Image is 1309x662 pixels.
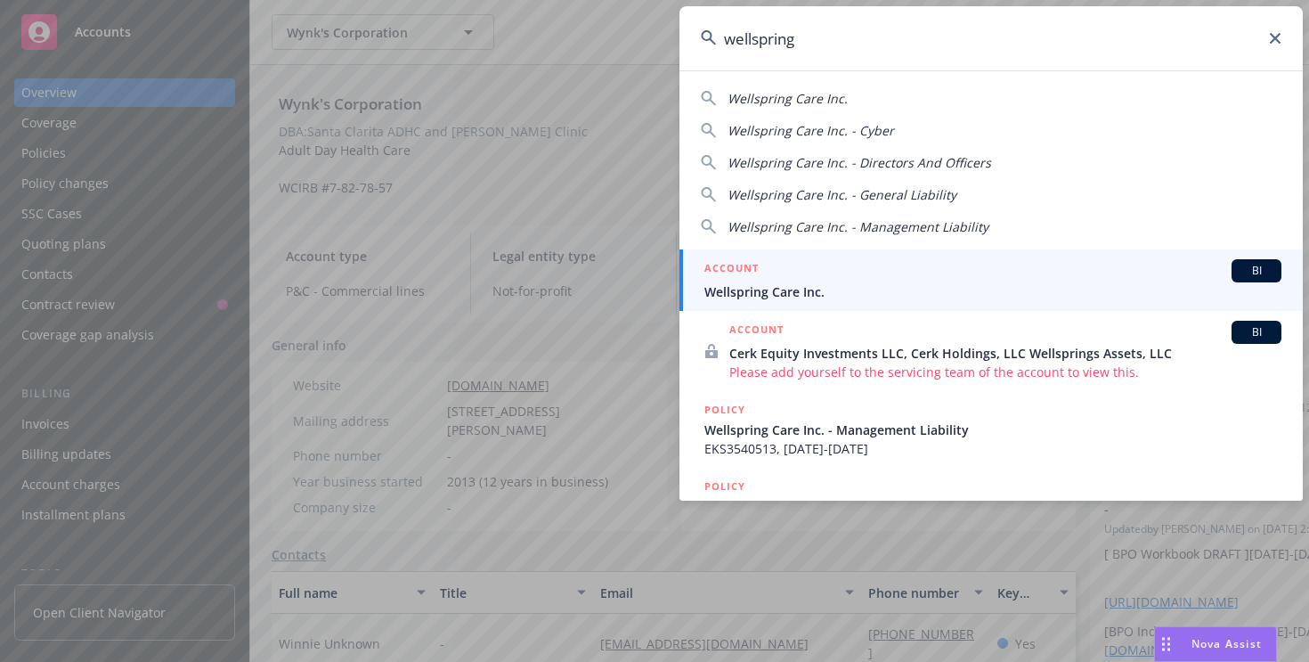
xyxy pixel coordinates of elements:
h5: ACCOUNT [704,259,759,281]
button: Nova Assist [1154,626,1277,662]
h5: ACCOUNT [729,321,784,342]
h5: POLICY [704,401,745,419]
span: Wellspring Care Inc. - Management Liability [704,421,1281,439]
span: Wellspring Care Inc. [704,282,1281,301]
span: Please add yourself to the servicing team of the account to view this. [729,363,1281,381]
span: Nova Assist [1191,636,1262,651]
a: ACCOUNTBIWellspring Care Inc. [679,249,1303,311]
a: ACCOUNTBICerk Equity Investments LLC, Cerk Holdings, LLC Wellsprings Assets, LLCPlease add yourse... [679,311,1303,391]
span: Wellspring Care Inc. [728,90,848,107]
h5: POLICY [704,478,745,495]
span: Wellspring Care Inc. - Cyber [728,122,894,139]
span: BI [1239,263,1274,279]
a: POLICYWellspring Care Inc. - Management LiabilityEKS3540513, [DATE]-[DATE] [679,391,1303,468]
div: Drag to move [1155,627,1177,661]
span: Cerk Equity Investments LLC, Cerk Holdings, LLC Wellsprings Assets, LLC [729,344,1281,363]
span: Wellspring Care Inc. - General Liability [728,186,956,203]
span: Wellspring Care Inc. - Directors And Officers [728,154,991,171]
span: Wellspring Care Inc. - Management Liability [704,497,1281,516]
span: EKS3540513, [DATE]-[DATE] [704,439,1281,458]
a: POLICYWellspring Care Inc. - Management Liability [679,468,1303,544]
span: BI [1239,324,1274,340]
span: Wellspring Care Inc. - Management Liability [728,218,988,235]
input: Search... [679,6,1303,70]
